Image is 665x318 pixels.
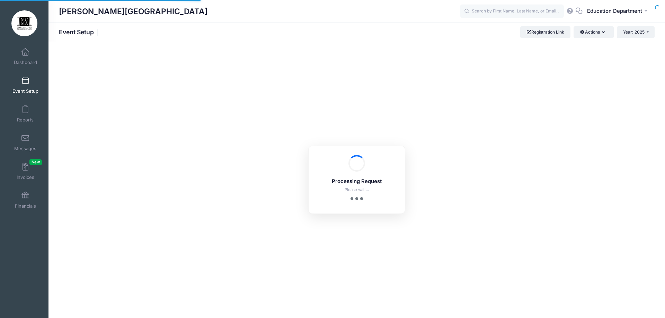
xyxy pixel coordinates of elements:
a: Reports [9,102,42,126]
span: Invoices [17,174,34,180]
img: Marietta Cobb Museum of Art [11,10,37,36]
a: Dashboard [9,44,42,69]
p: Please wait... [318,187,396,193]
a: InvoicesNew [9,159,42,183]
h1: Event Setup [59,28,100,36]
h5: Processing Request [318,179,396,185]
span: New [29,159,42,165]
a: Event Setup [9,73,42,97]
button: Education Department [583,3,655,19]
a: Registration Link [520,26,570,38]
span: Year: 2025 [623,29,645,35]
button: Actions [574,26,613,38]
button: Year: 2025 [617,26,655,38]
span: Event Setup [12,88,38,94]
a: Financials [9,188,42,212]
a: Messages [9,130,42,155]
h1: [PERSON_NAME][GEOGRAPHIC_DATA] [59,3,207,19]
span: Messages [14,146,36,152]
span: Dashboard [14,60,37,65]
span: Financials [15,203,36,209]
span: Reports [17,117,34,123]
span: Education Department [587,7,642,15]
input: Search by First Name, Last Name, or Email... [460,4,564,18]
